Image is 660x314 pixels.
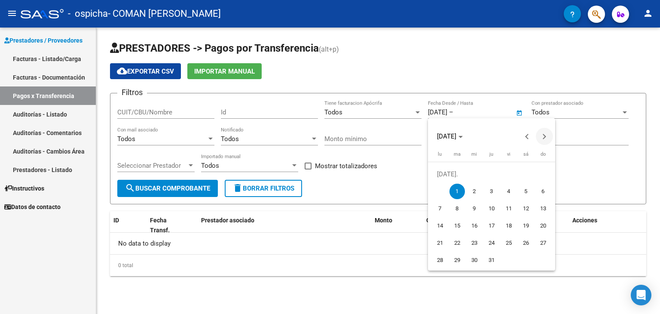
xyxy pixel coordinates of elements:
[500,217,517,234] button: 18 de julio de 2025
[501,218,516,234] span: 18
[483,234,500,252] button: 24 de julio de 2025
[467,235,482,251] span: 23
[631,285,651,305] div: Open Intercom Messenger
[518,218,534,234] span: 19
[501,184,516,199] span: 4
[484,218,499,234] span: 17
[437,132,456,140] span: [DATE]
[449,201,465,216] span: 8
[535,184,551,199] span: 6
[484,235,499,251] span: 24
[454,151,461,157] span: ma
[500,234,517,252] button: 25 de julio de 2025
[432,218,448,234] span: 14
[449,252,465,268] span: 29
[489,151,493,157] span: ju
[523,151,529,157] span: sá
[431,200,449,217] button: 7 de julio de 2025
[483,217,500,234] button: 17 de julio de 2025
[500,200,517,217] button: 11 de julio de 2025
[449,184,465,199] span: 1
[431,234,449,252] button: 21 de julio de 2025
[483,252,500,269] button: 31 de julio de 2025
[434,129,466,144] button: Choose month and year
[467,252,482,268] span: 30
[431,217,449,234] button: 14 de julio de 2025
[517,234,535,252] button: 26 de julio de 2025
[432,235,448,251] span: 21
[431,252,449,269] button: 28 de julio de 2025
[438,151,442,157] span: lu
[431,166,552,183] td: [DATE].
[517,200,535,217] button: 12 de julio de 2025
[449,183,466,200] button: 1 de julio de 2025
[535,200,552,217] button: 13 de julio de 2025
[535,217,552,234] button: 20 de julio de 2025
[449,234,466,252] button: 22 de julio de 2025
[466,217,483,234] button: 16 de julio de 2025
[535,234,552,252] button: 27 de julio de 2025
[466,252,483,269] button: 30 de julio de 2025
[432,201,448,216] span: 7
[517,183,535,200] button: 5 de julio de 2025
[535,218,551,234] span: 20
[535,201,551,216] span: 13
[449,200,466,217] button: 8 de julio de 2025
[535,183,552,200] button: 6 de julio de 2025
[466,234,483,252] button: 23 de julio de 2025
[518,184,534,199] span: 5
[467,201,482,216] span: 9
[484,184,499,199] span: 3
[518,201,534,216] span: 12
[466,200,483,217] button: 9 de julio de 2025
[466,183,483,200] button: 2 de julio de 2025
[536,128,553,145] button: Next month
[467,218,482,234] span: 16
[500,183,517,200] button: 4 de julio de 2025
[541,151,546,157] span: do
[471,151,477,157] span: mi
[449,217,466,234] button: 15 de julio de 2025
[517,217,535,234] button: 19 de julio de 2025
[501,201,516,216] span: 11
[518,235,534,251] span: 26
[449,235,465,251] span: 22
[483,183,500,200] button: 3 de julio de 2025
[449,218,465,234] span: 15
[484,252,499,268] span: 31
[507,151,510,157] span: vi
[467,184,482,199] span: 2
[484,201,499,216] span: 10
[449,252,466,269] button: 29 de julio de 2025
[483,200,500,217] button: 10 de julio de 2025
[432,252,448,268] span: 28
[535,235,551,251] span: 27
[501,235,516,251] span: 25
[519,128,536,145] button: Previous month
